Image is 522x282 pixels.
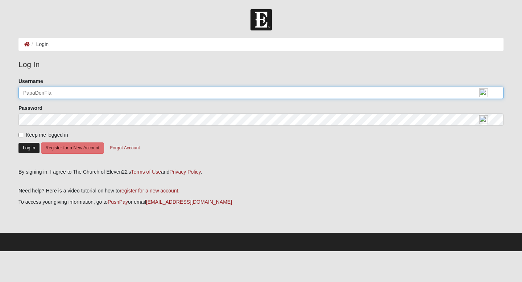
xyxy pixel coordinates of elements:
button: Log In [18,143,40,153]
label: Username [18,78,43,85]
p: To access your giving information, go to or email [18,198,504,206]
label: Password [18,104,42,112]
button: Forgot Account [105,142,145,154]
img: Church of Eleven22 Logo [250,9,272,30]
legend: Log In [18,59,504,70]
a: [EMAIL_ADDRESS][DOMAIN_NAME] [146,199,232,205]
a: PushPay [108,199,128,205]
img: npw-badge-icon-locked.svg [479,88,488,97]
button: Register for a New Account [41,142,104,154]
div: By signing in, I agree to The Church of Eleven22's and . [18,168,504,176]
input: Keep me logged in [18,133,23,137]
li: Login [30,41,49,48]
a: register for a new account [120,188,178,194]
img: npw-badge-icon-locked.svg [479,115,488,124]
a: Privacy Policy [169,169,200,175]
a: Terms of Use [131,169,161,175]
p: Need help? Here is a video tutorial on how to . [18,187,504,195]
span: Keep me logged in [26,132,68,138]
